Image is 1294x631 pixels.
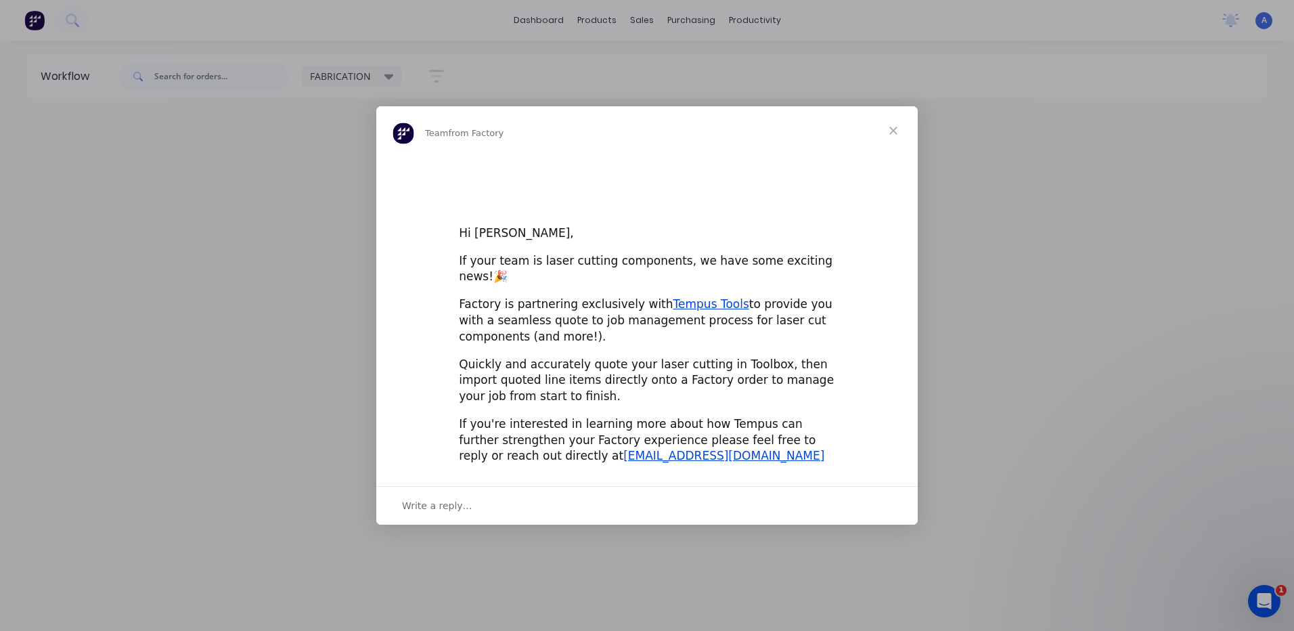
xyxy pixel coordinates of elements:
div: If your team is laser cutting components, we have some exciting news!🎉 [459,253,835,286]
div: Factory is partnering exclusively with to provide you with a seamless quote to job management pro... [459,297,835,345]
img: Profile image for Team [393,123,414,144]
div: Hi [PERSON_NAME], [459,225,835,242]
div: Open conversation and reply [376,486,918,525]
span: from Factory [448,128,504,138]
span: Close [869,106,918,155]
span: Team [425,128,448,138]
a: Tempus Tools [673,297,749,311]
span: Write a reply… [402,497,472,515]
a: [EMAIL_ADDRESS][DOMAIN_NAME] [623,449,824,462]
div: If you're interested in learning more about how Tempus can further strengthen your Factory experi... [459,416,835,464]
div: Quickly and accurately quote your laser cutting in Toolbox, then import quoted line items directl... [459,357,835,405]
